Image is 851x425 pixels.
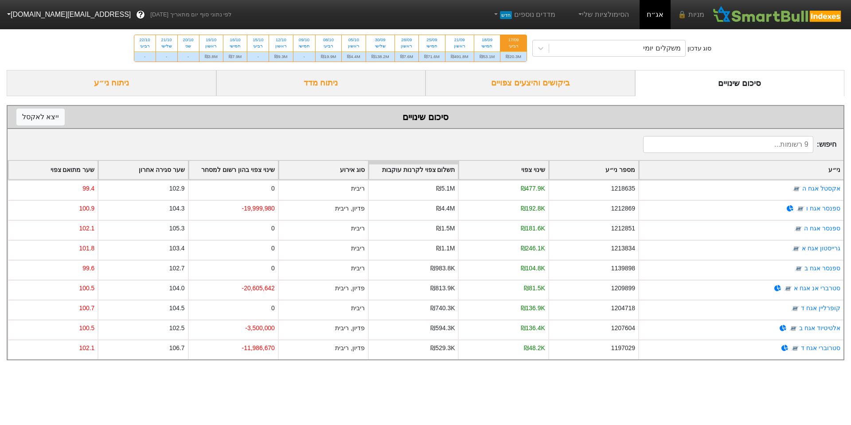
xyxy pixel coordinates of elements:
[784,284,792,293] img: tase link
[611,264,635,273] div: 1139898
[500,51,527,62] div: ₪20.3M
[480,43,495,49] div: חמישי
[424,37,440,43] div: 25/09
[321,37,336,43] div: 08/10
[342,51,365,62] div: ₪4.4M
[16,110,835,124] div: סיכום שינויים
[351,304,365,313] div: ריבית
[611,304,635,313] div: 1204718
[506,43,521,49] div: רביעי
[451,43,468,49] div: ראשון
[169,343,185,353] div: 106.7
[79,224,94,233] div: 102.1
[351,224,365,233] div: ריבית
[500,11,512,19] span: חדש
[242,343,275,353] div: -11,986,670
[488,6,559,23] a: מדדים נוספיםחדש
[271,184,275,193] div: 0
[796,204,805,213] img: tase link
[400,43,413,49] div: ראשון
[242,204,275,213] div: -19,999,980
[82,264,94,273] div: 99.6
[140,37,150,43] div: 22/10
[791,344,800,353] img: tase link
[430,343,455,353] div: ₪529.3K
[216,70,426,96] div: ניתוח מדד
[611,324,635,333] div: 1207604
[635,70,845,96] div: סיכום שינויים
[247,51,269,62] div: -
[169,244,185,253] div: 103.4
[79,284,94,293] div: 100.5
[524,343,545,353] div: ₪48.2K
[794,224,803,233] img: tase link
[711,6,844,23] img: SmartBull
[521,304,545,313] div: ₪136.9K
[611,284,635,293] div: 1209899
[451,37,468,43] div: 21/09
[799,324,840,331] a: אלטיטיוד אגח ב
[8,161,98,179] div: Toggle SortBy
[371,43,389,49] div: שלישי
[430,264,455,273] div: ₪983.8K
[183,37,194,43] div: 20/10
[199,51,223,62] div: ₪3.8M
[366,51,394,62] div: ₪138.2M
[643,136,836,153] span: חיפוש :
[351,244,365,253] div: ריבית
[687,44,712,53] div: סוג עדכון
[79,244,94,253] div: 101.8
[138,9,143,21] span: ?
[459,161,548,179] div: Toggle SortBy
[643,43,680,54] div: משקלים יומי
[169,324,185,333] div: 102.5
[335,284,365,293] div: פדיון, ריבית
[611,244,635,253] div: 1213834
[521,264,545,273] div: ₪104.8K
[223,51,247,62] div: ₪7.9M
[521,204,545,213] div: ₪192.8K
[430,284,455,293] div: ₪813.9K
[804,265,840,272] a: ספנסר אגח ב
[169,184,185,193] div: 102.9
[419,51,445,62] div: ₪71.6M
[351,184,365,193] div: ריבית
[802,185,840,192] a: אקסטל אגח ה
[316,51,342,62] div: ₪19.9M
[436,244,455,253] div: ₪1.1M
[430,324,455,333] div: ₪594.3K
[335,343,365,353] div: פדיון, ריבית
[253,43,263,49] div: רביעי
[335,204,365,213] div: פדיון, ריבית
[271,264,275,273] div: 0
[169,224,185,233] div: 105.3
[521,184,545,193] div: ₪477.9K
[643,136,813,153] input: 9 רשומות...
[791,304,800,313] img: tase link
[134,51,156,62] div: -
[549,161,638,179] div: Toggle SortBy
[7,70,216,96] div: ניתוח ני״ע
[229,37,242,43] div: 16/10
[205,43,218,49] div: ראשון
[169,264,185,273] div: 102.7
[140,43,150,49] div: רביעי
[347,43,360,49] div: ראשון
[436,224,455,233] div: ₪1.5M
[79,204,94,213] div: 100.9
[299,43,310,49] div: חמישי
[299,37,310,43] div: 09/10
[792,184,801,193] img: tase link
[425,70,635,96] div: ביקושים והיצעים צפויים
[205,37,218,43] div: 19/10
[521,224,545,233] div: ₪181.6K
[274,43,287,49] div: ראשון
[16,109,65,125] button: ייצא לאקסל
[611,343,635,353] div: 1197029
[271,224,275,233] div: 0
[611,204,635,213] div: 1212869
[274,37,287,43] div: 12/10
[245,324,275,333] div: -3,500,000
[436,204,455,213] div: ₪4.4M
[347,37,360,43] div: 05/10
